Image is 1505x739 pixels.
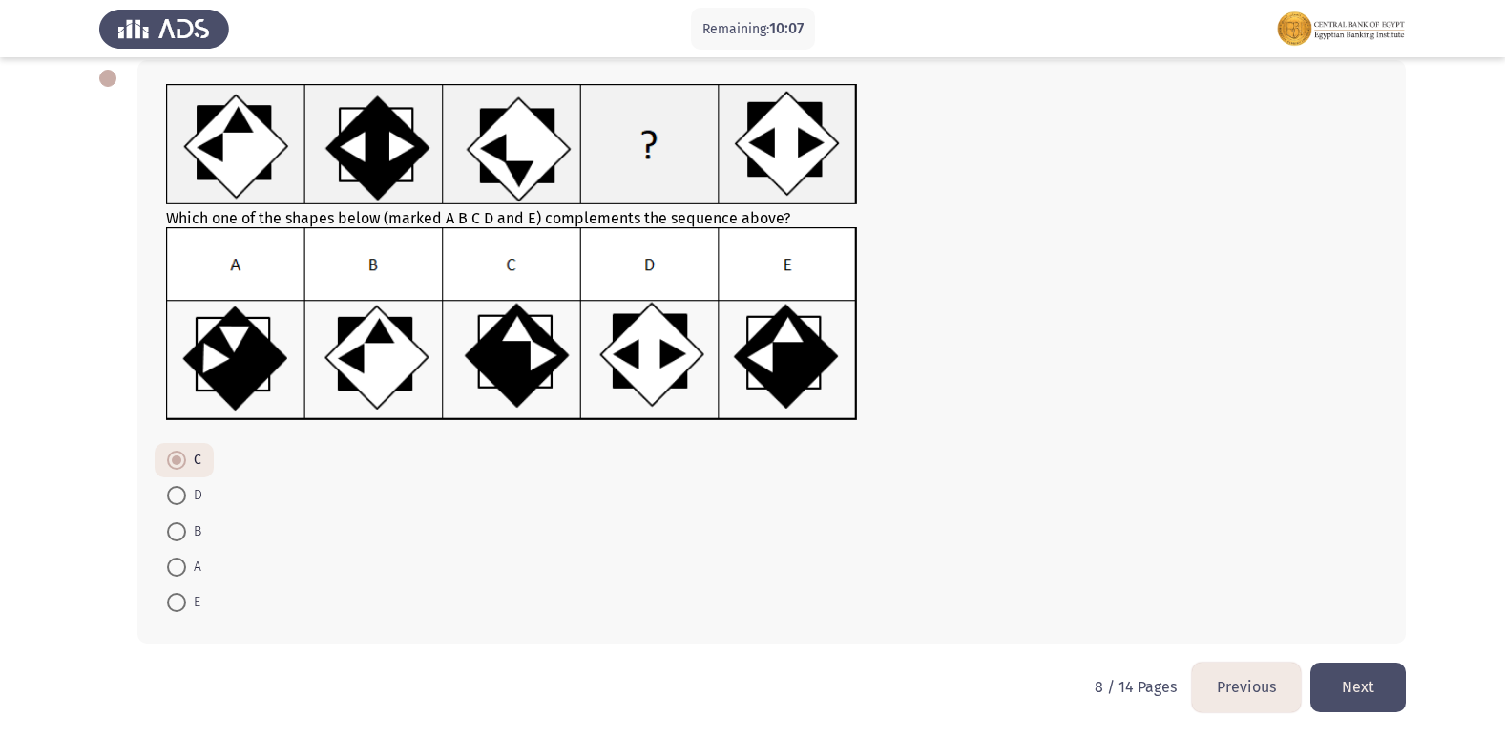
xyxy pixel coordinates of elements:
[1192,663,1301,711] button: load previous page
[186,449,201,472] span: C
[769,19,804,37] span: 10:07
[702,17,804,41] p: Remaining:
[166,84,858,205] img: UkFYMDAxMDhBLnBuZzE2MjIwMzQ5MzczOTY=.png
[186,556,201,579] span: A
[186,484,202,507] span: D
[1276,2,1406,55] img: Assessment logo of FOCUS Assessment 3 Modules EN
[1310,663,1406,711] button: load next page
[186,520,201,543] span: B
[166,84,1377,425] div: Which one of the shapes below (marked A B C D and E) complements the sequence above?
[99,2,229,55] img: Assess Talent Management logo
[1095,678,1177,696] p: 8 / 14 Pages
[166,227,858,421] img: UkFYMDAxMDhCLnBuZzE2MjIwMzUwMjgyNzM=.png
[186,591,200,614] span: E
